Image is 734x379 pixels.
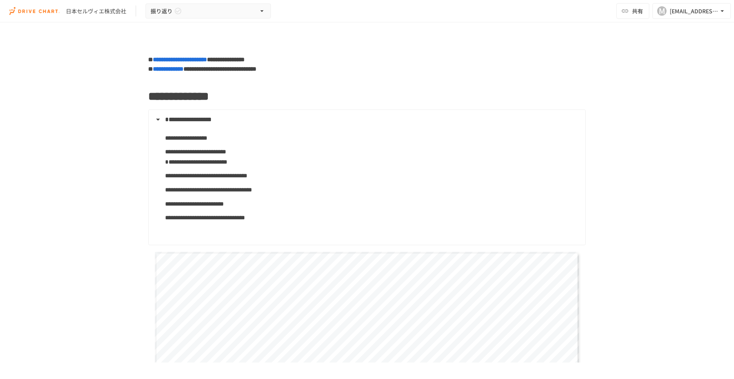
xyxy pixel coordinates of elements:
[657,6,667,16] div: M
[652,3,731,19] button: M[EMAIL_ADDRESS][DOMAIN_NAME]
[632,7,643,15] span: 共有
[616,3,649,19] button: 共有
[151,6,173,16] span: 振り返り
[9,5,60,17] img: i9VDDS9JuLRLX3JIUyK59LcYp6Y9cayLPHs4hOxMB9W
[670,6,718,16] div: [EMAIL_ADDRESS][DOMAIN_NAME]
[145,4,271,19] button: 振り返り
[66,7,126,15] div: 日本セルヴィエ株式会社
